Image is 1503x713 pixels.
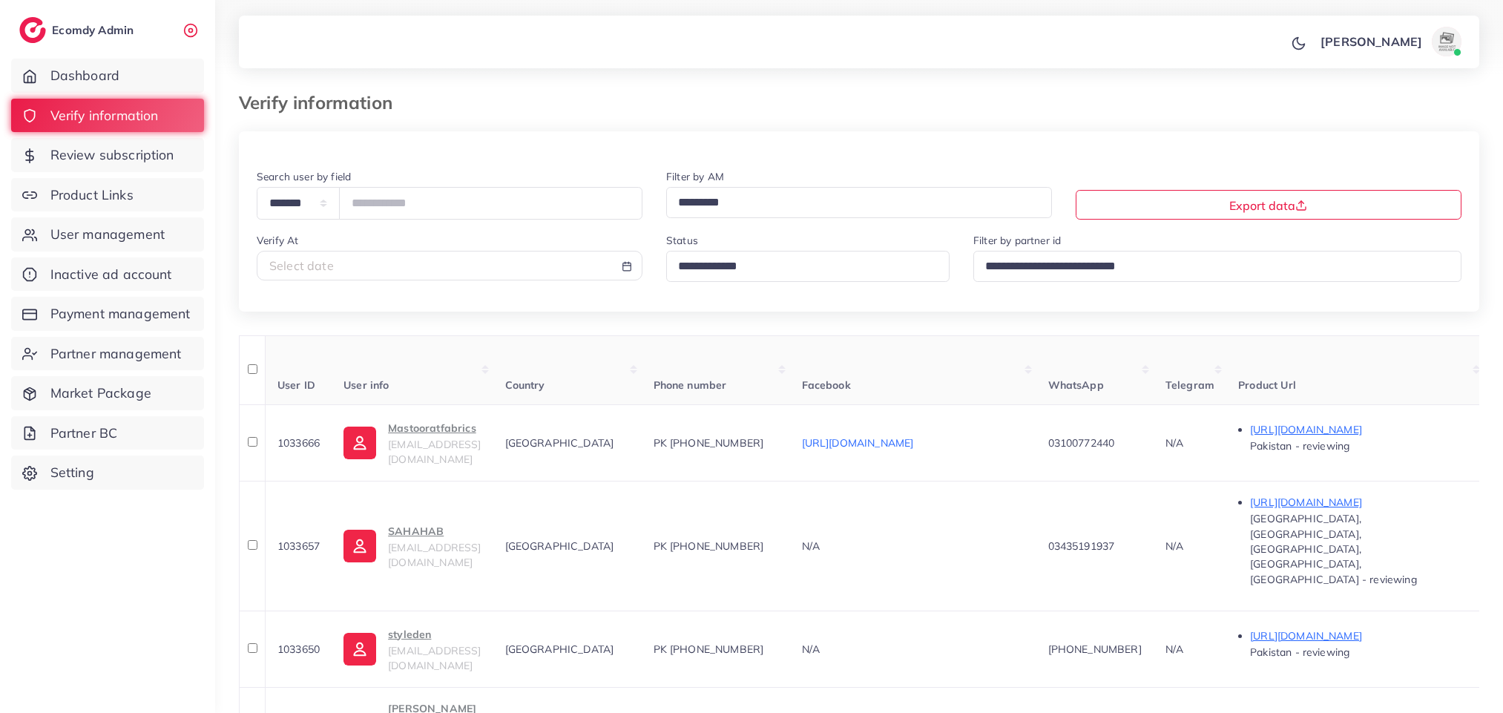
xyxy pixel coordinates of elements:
[1165,539,1183,553] span: N/A
[11,178,204,212] a: Product Links
[50,265,172,284] span: Inactive ad account
[1250,512,1417,585] span: [GEOGRAPHIC_DATA], [GEOGRAPHIC_DATA], [GEOGRAPHIC_DATA], [GEOGRAPHIC_DATA], [GEOGRAPHIC_DATA] - r...
[1048,436,1115,450] span: 03100772440
[673,255,930,278] input: Search for option
[1048,539,1115,553] span: 03435191937
[343,427,376,459] img: ic-user-info.36bf1079.svg
[1048,378,1104,392] span: WhatsApp
[666,233,698,248] label: Status
[388,644,481,672] span: [EMAIL_ADDRESS][DOMAIN_NAME]
[654,436,764,450] span: PK [PHONE_NUMBER]
[802,643,820,656] span: N/A
[277,436,320,450] span: 1033666
[1321,33,1422,50] p: [PERSON_NAME]
[343,522,481,571] a: SAHAHAB[EMAIL_ADDRESS][DOMAIN_NAME]
[973,233,1061,248] label: Filter by partner id
[11,376,204,410] a: Market Package
[1165,436,1183,450] span: N/A
[277,643,320,656] span: 1033650
[1250,493,1473,511] p: [URL][DOMAIN_NAME]
[1076,190,1461,220] button: Export data
[343,530,376,562] img: ic-user-info.36bf1079.svg
[1250,439,1349,453] span: Pakistan - reviewing
[343,625,481,674] a: styleden[EMAIL_ADDRESS][DOMAIN_NAME]
[239,92,404,114] h3: Verify information
[50,66,119,85] span: Dashboard
[1229,198,1307,213] span: Export data
[1250,421,1473,438] p: [URL][DOMAIN_NAME]
[11,337,204,371] a: Partner management
[343,378,389,392] span: User info
[505,436,614,450] span: [GEOGRAPHIC_DATA]
[343,633,376,666] img: ic-user-info.36bf1079.svg
[277,539,320,553] span: 1033657
[269,258,334,273] span: Select date
[52,23,137,37] h2: Ecomdy Admin
[50,304,191,323] span: Payment management
[654,539,764,553] span: PK [PHONE_NUMBER]
[19,17,46,43] img: logo
[802,436,914,450] a: [URL][DOMAIN_NAME]
[50,463,94,482] span: Setting
[11,257,204,292] a: Inactive ad account
[802,378,851,392] span: Facebook
[50,424,118,443] span: Partner BC
[19,17,137,43] a: logoEcomdy Admin
[50,344,182,364] span: Partner management
[505,378,545,392] span: Country
[343,419,481,467] a: Mastooratfabrics[EMAIL_ADDRESS][DOMAIN_NAME]
[257,169,351,184] label: Search user by field
[980,255,1442,278] input: Search for option
[505,643,614,656] span: [GEOGRAPHIC_DATA]
[505,539,614,553] span: [GEOGRAPHIC_DATA]
[388,522,481,540] p: SAHAHAB
[388,625,481,643] p: styleden
[277,378,315,392] span: User ID
[1238,378,1296,392] span: Product Url
[1312,27,1467,56] a: [PERSON_NAME]avatar
[11,456,204,490] a: Setting
[388,419,481,437] p: Mastooratfabrics
[11,138,204,172] a: Review subscription
[11,297,204,331] a: Payment management
[1048,643,1142,656] span: [PHONE_NUMBER]
[973,251,1461,281] div: Search for option
[50,106,159,125] span: Verify information
[11,416,204,450] a: Partner BC
[666,169,724,184] label: Filter by AM
[654,643,764,656] span: PK [PHONE_NUMBER]
[388,438,481,466] span: [EMAIL_ADDRESS][DOMAIN_NAME]
[666,251,950,281] div: Search for option
[1165,378,1214,392] span: Telegram
[1432,27,1461,56] img: avatar
[802,539,820,553] span: N/A
[1165,643,1183,656] span: N/A
[1250,645,1349,659] span: Pakistan - reviewing
[1250,627,1473,645] p: [URL][DOMAIN_NAME]
[50,145,174,165] span: Review subscription
[257,233,298,248] label: Verify At
[50,185,134,205] span: Product Links
[11,59,204,93] a: Dashboard
[654,378,727,392] span: Phone number
[666,187,1052,217] div: Search for option
[673,191,1033,214] input: Search for option
[50,384,151,403] span: Market Package
[11,217,204,252] a: User management
[388,541,481,569] span: [EMAIL_ADDRESS][DOMAIN_NAME]
[11,99,204,133] a: Verify information
[50,225,165,244] span: User management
